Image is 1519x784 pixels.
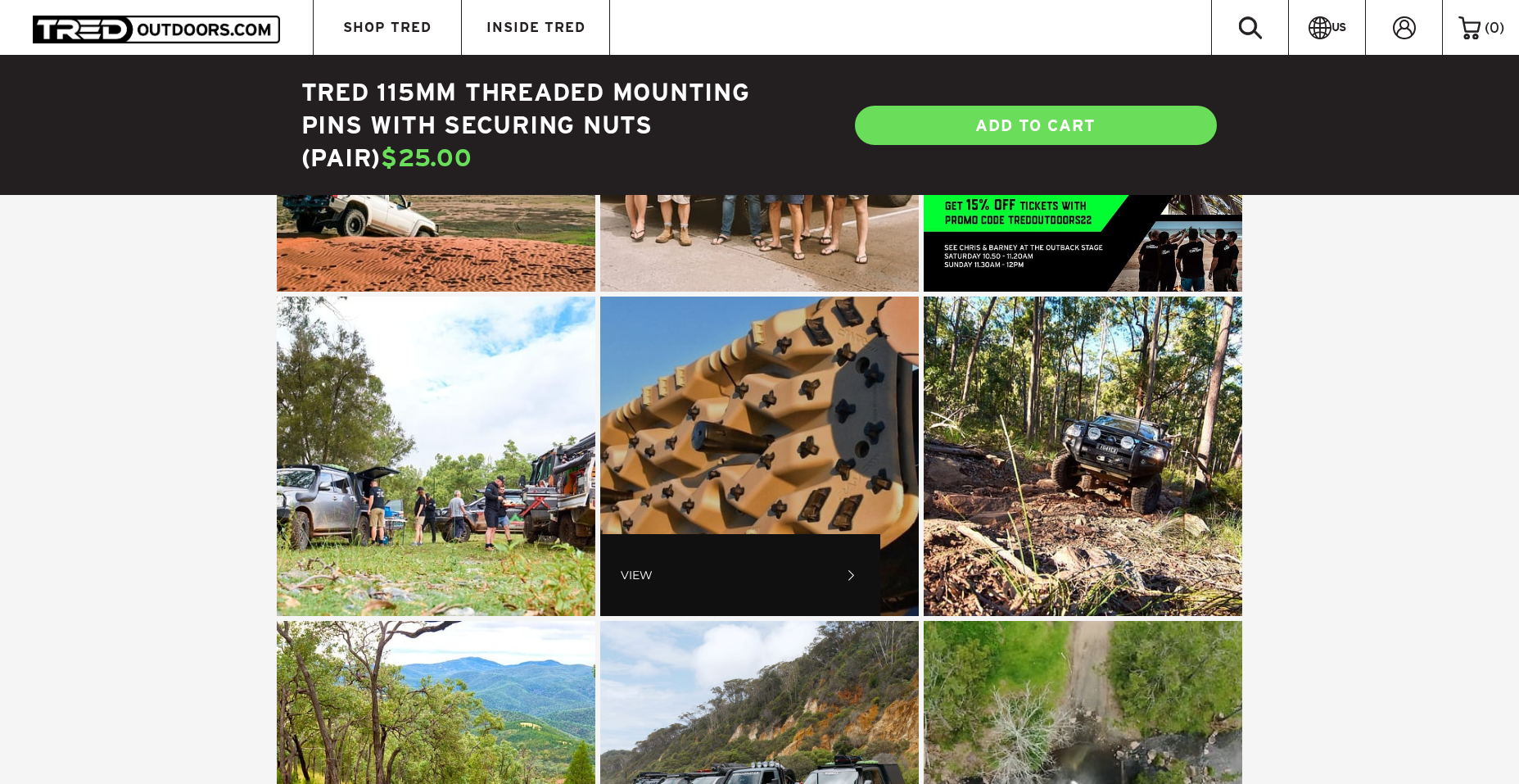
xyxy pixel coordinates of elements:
span: INSIDE TRED [486,20,585,34]
h4: TRED 115mm Threaded Mounting Pins with Securing Nuts (Pair) [301,76,760,174]
a: ADD TO CART [853,104,1218,147]
img: TRED Outdoors America [33,16,280,43]
span: SHOP TRED [343,20,432,34]
span: $25.00 [381,144,472,171]
img: cart-icon [1458,16,1481,39]
span: ( ) [1485,20,1504,35]
span: 0 [1490,20,1499,35]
